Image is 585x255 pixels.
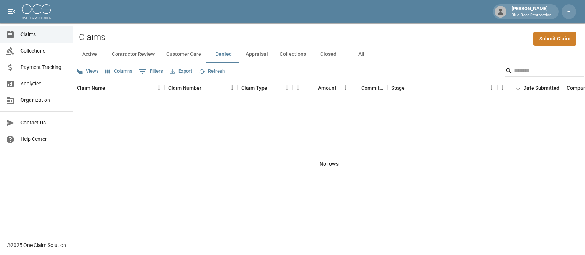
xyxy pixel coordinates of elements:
[161,46,207,63] button: Customer Care
[351,83,361,93] button: Sort
[340,82,351,93] button: Menu
[238,78,292,98] div: Claim Type
[512,12,551,19] p: Blue Bear Restoration
[73,98,585,229] div: No rows
[391,78,405,98] div: Stage
[77,78,105,98] div: Claim Name
[105,83,116,93] button: Sort
[20,119,67,127] span: Contact Us
[388,78,497,98] div: Stage
[533,32,576,46] a: Submit Claim
[361,78,384,98] div: Committed Amount
[79,32,105,43] h2: Claims
[282,82,292,93] button: Menu
[308,83,318,93] button: Sort
[509,5,554,18] div: [PERSON_NAME]
[73,46,106,63] button: Active
[340,78,388,98] div: Committed Amount
[227,82,238,93] button: Menu
[405,83,415,93] button: Sort
[73,46,585,63] div: dynamic tabs
[497,78,563,98] div: Date Submitted
[486,82,497,93] button: Menu
[75,66,101,77] button: Views
[292,78,340,98] div: Amount
[165,78,238,98] div: Claim Number
[106,46,161,63] button: Contractor Review
[168,66,194,77] button: Export
[20,135,67,143] span: Help Center
[318,78,336,98] div: Amount
[240,46,274,63] button: Appraisal
[22,4,51,19] img: ocs-logo-white-transparent.png
[137,66,165,77] button: Show filters
[292,82,303,93] button: Menu
[20,47,67,55] span: Collections
[20,80,67,88] span: Analytics
[505,65,584,78] div: Search
[201,83,212,93] button: Sort
[513,83,523,93] button: Sort
[20,96,67,104] span: Organization
[197,66,227,77] button: Refresh
[7,242,66,249] div: © 2025 One Claim Solution
[207,46,240,63] button: Denied
[20,63,67,71] span: Payment Tracking
[267,83,278,93] button: Sort
[312,46,345,63] button: Closed
[154,82,165,93] button: Menu
[20,31,67,38] span: Claims
[168,78,201,98] div: Claim Number
[241,78,267,98] div: Claim Type
[4,4,19,19] button: open drawer
[274,46,312,63] button: Collections
[345,46,378,63] button: All
[73,78,165,98] div: Claim Name
[103,66,134,77] button: Select columns
[523,78,559,98] div: Date Submitted
[497,82,508,93] button: Menu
